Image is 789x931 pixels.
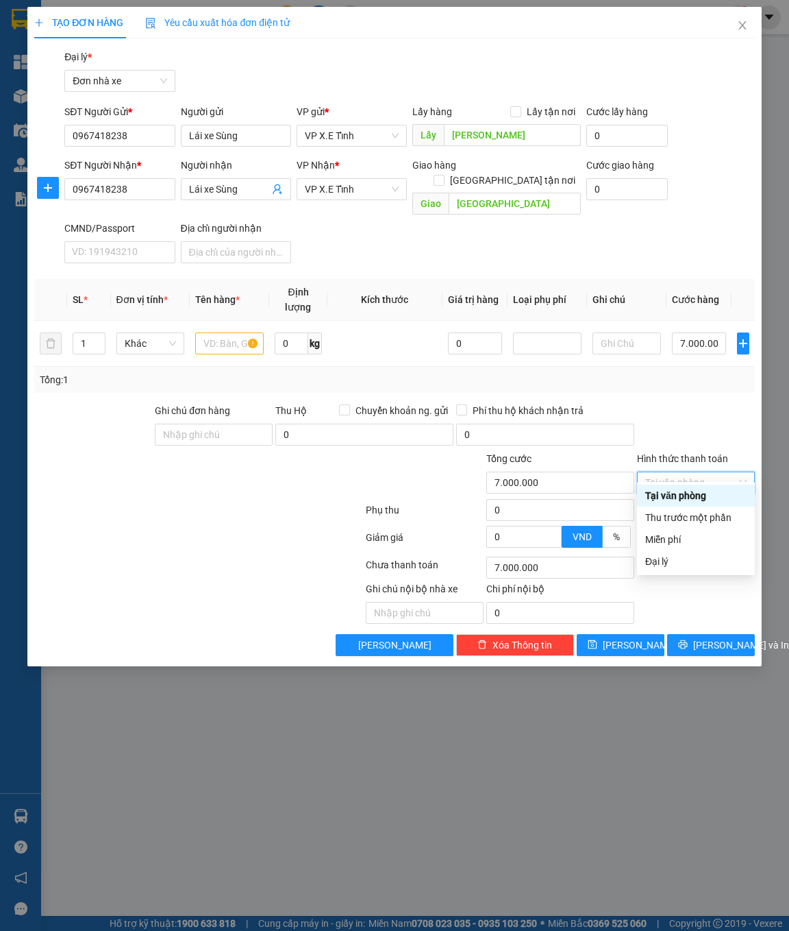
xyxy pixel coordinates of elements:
span: Kích thước [361,294,408,305]
span: VP X.E Tỉnh [305,179,399,199]
label: Ghi chú đơn hàng [155,405,230,416]
input: Cước giao hàng [586,178,668,200]
span: [PERSON_NAME] [358,638,431,653]
input: Ghi chú đơn hàng [155,424,273,446]
input: Dọc đường [449,193,581,215]
div: Thu trước một phần [645,510,747,525]
span: Giao hàng [412,160,456,171]
label: Hình thức thanh toán [637,453,728,464]
span: VP Nhận [297,160,335,171]
div: SĐT Người Gửi [64,104,175,119]
div: SĐT Người Nhận [64,158,175,173]
button: delete [40,332,62,354]
input: Dọc đường [444,124,581,146]
img: icon [145,18,156,29]
span: Giao [412,193,449,215]
input: 0 [448,332,502,354]
span: Tổng cước [486,453,531,464]
label: Cước lấy hàng [586,106,648,117]
button: plus [737,332,749,354]
button: deleteXóa Thông tin [456,634,574,656]
input: Nhập ghi chú [366,602,484,624]
span: Chuyển khoản ng. gửi [350,403,453,418]
input: Ghi Chú [592,332,661,354]
span: plus [34,18,44,27]
span: Đơn vị tính [116,294,168,305]
span: plus [38,182,58,193]
div: Đại lý [645,554,747,569]
div: Người nhận [181,158,291,173]
div: CMND/Passport [64,221,175,236]
div: VP gửi [297,104,407,119]
span: TẠO ĐƠN HÀNG [34,17,123,28]
span: Định lượng [285,287,311,313]
button: Close [723,7,762,45]
div: Miễn phí [645,532,747,547]
div: Tổng: 1 [40,372,305,387]
span: Đơn nhà xe [73,71,166,91]
span: Tên hàng [195,294,240,305]
div: Chưa thanh toán [364,557,485,581]
span: save [588,640,597,651]
span: Đại lý [64,51,92,62]
button: plus [37,177,59,199]
span: Lấy tận nơi [521,104,581,119]
span: user-add [272,184,283,195]
span: [PERSON_NAME] [603,638,676,653]
span: [GEOGRAPHIC_DATA] tận nơi [444,173,581,188]
span: Phí thu hộ khách nhận trả [467,403,589,418]
th: Ghi chú [587,279,666,321]
span: close [737,20,748,31]
span: plus [738,338,749,349]
input: Địa chỉ của người nhận [181,241,291,263]
span: Lấy hàng [412,106,452,117]
div: Giảm giá [364,530,485,554]
div: Tại văn phòng [645,488,747,503]
span: Tại văn phòng [645,472,747,493]
span: VND [573,531,592,542]
span: Yêu cầu xuất hóa đơn điện tử [145,17,290,28]
div: Người gửi [181,104,291,119]
span: Khác [125,333,177,354]
span: Giá trị hàng [448,294,499,305]
div: Ghi chú nội bộ nhà xe [366,581,484,602]
span: VP X.E Tỉnh [305,125,399,146]
span: [PERSON_NAME] và In [693,638,789,653]
span: kg [308,332,322,354]
div: Địa chỉ người nhận [181,221,291,236]
input: VD: Bàn, Ghế [195,332,264,354]
button: save[PERSON_NAME] [577,634,664,656]
label: Cước giao hàng [586,160,654,171]
span: Xóa Thông tin [492,638,552,653]
div: Phụ thu [364,503,485,527]
div: Chi phí nội bộ [486,581,634,602]
span: % [613,531,620,542]
button: printer[PERSON_NAME] và In [667,634,755,656]
span: SL [73,294,84,305]
span: printer [678,640,688,651]
span: Lấy [412,124,444,146]
span: Thu Hộ [275,405,307,416]
button: [PERSON_NAME] [336,634,453,656]
span: Cước hàng [672,294,719,305]
input: Cước lấy hàng [586,125,668,147]
span: delete [477,640,487,651]
th: Loại phụ phí [508,279,587,321]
